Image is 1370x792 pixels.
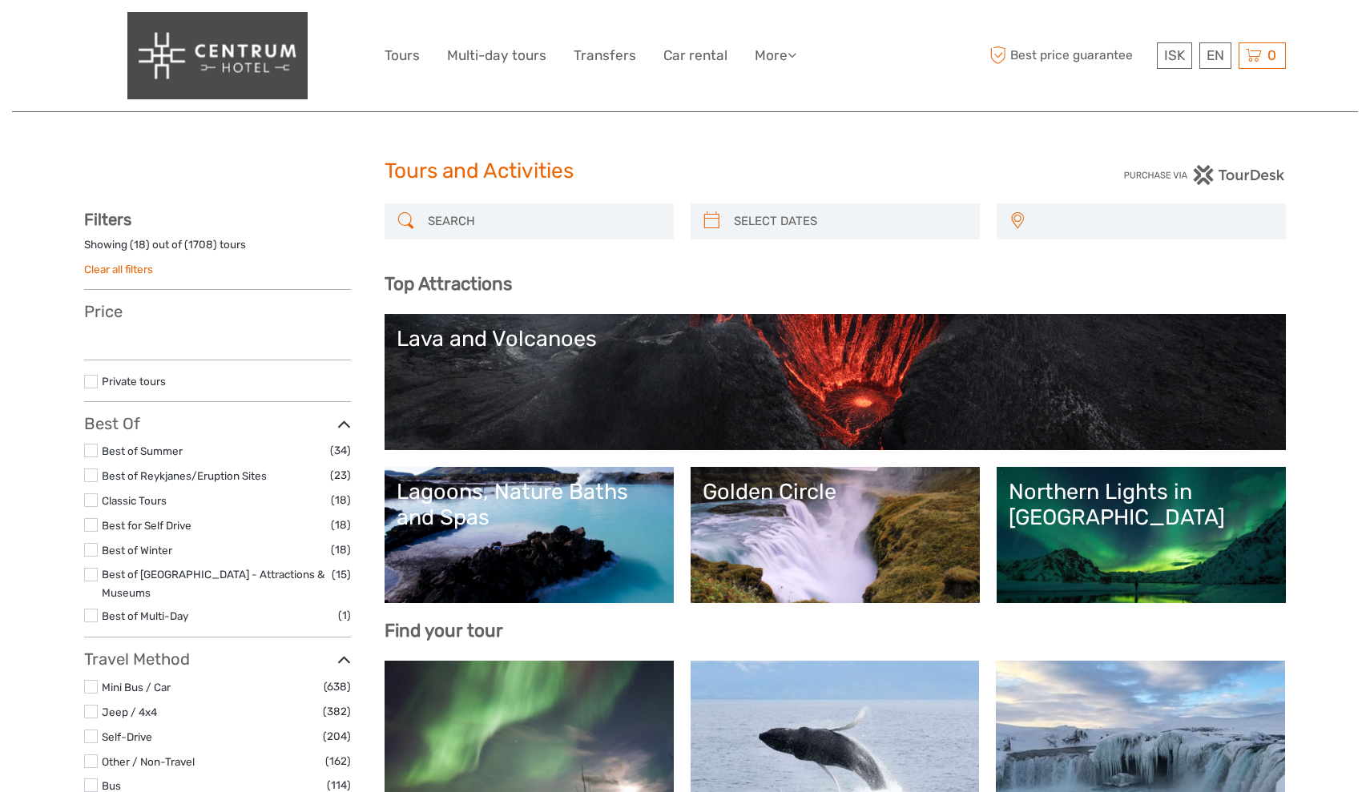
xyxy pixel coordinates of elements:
h1: Tours and Activities [385,159,985,184]
span: (15) [332,565,351,584]
span: (23) [330,466,351,484]
h3: Price [84,302,351,321]
a: Other / Non-Travel [102,755,195,768]
a: Transfers [574,44,636,67]
input: SELECT DATES [727,207,972,235]
a: Self-Drive [102,730,152,743]
span: (1) [338,606,351,625]
span: (18) [331,491,351,509]
span: (638) [324,677,351,696]
label: 18 [134,237,146,252]
strong: Filters [84,210,131,229]
a: Mini Bus / Car [102,681,171,694]
span: (18) [331,516,351,534]
input: SEARCH [421,207,666,235]
a: Clear all filters [84,263,153,275]
a: Best of Winter [102,544,172,557]
a: Golden Circle [703,479,968,591]
h3: Best Of [84,414,351,433]
span: (18) [331,541,351,559]
span: (34) [330,441,351,460]
span: (162) [325,752,351,770]
a: Best of [GEOGRAPHIC_DATA] - Attractions & Museums [102,568,324,599]
div: Golden Circle [703,479,968,505]
a: Lava and Volcanoes [397,326,1274,438]
span: 0 [1265,47,1279,63]
a: Bus [102,779,121,792]
label: 1708 [188,237,213,252]
a: Multi-day tours [447,44,546,67]
a: Jeep / 4x4 [102,706,157,718]
span: Best price guarantee [985,42,1153,69]
b: Top Attractions [385,273,512,295]
img: 3405-1f96bbb8-77b6-4d06-b88a-a91ae12c0b50_logo_big.png [127,12,308,99]
div: Lagoons, Nature Baths and Spas [397,479,662,531]
span: ISK [1164,47,1185,63]
a: Lagoons, Nature Baths and Spas [397,479,662,591]
a: Best of Summer [102,444,183,457]
span: (204) [323,727,351,746]
a: Classic Tours [102,494,167,507]
h3: Travel Method [84,649,351,669]
a: Northern Lights in [GEOGRAPHIC_DATA] [1009,479,1274,591]
a: Tours [385,44,420,67]
a: Car rental [663,44,727,67]
a: Private tours [102,375,166,388]
a: More [755,44,796,67]
span: (382) [323,702,351,721]
a: Best of Reykjanes/Eruption Sites [102,469,267,482]
b: Find your tour [385,620,503,641]
img: PurchaseViaTourDesk.png [1123,165,1286,185]
a: Best for Self Drive [102,519,191,532]
div: Northern Lights in [GEOGRAPHIC_DATA] [1009,479,1274,531]
a: Best of Multi-Day [102,609,188,622]
div: Lava and Volcanoes [397,326,1274,352]
div: EN [1199,42,1231,69]
div: Showing ( ) out of ( ) tours [84,237,351,262]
